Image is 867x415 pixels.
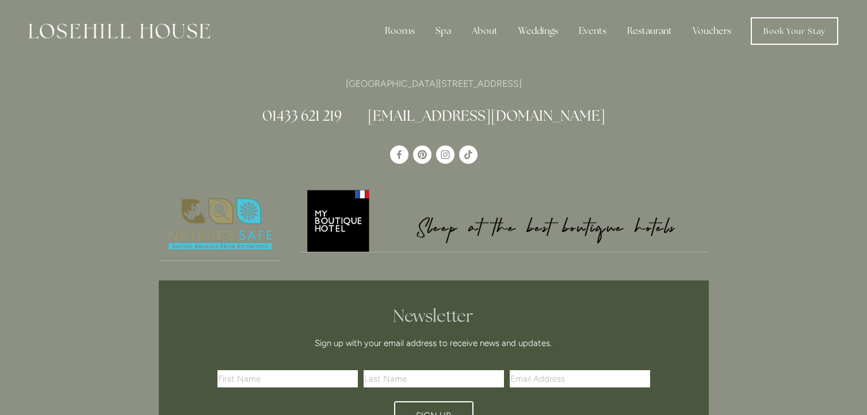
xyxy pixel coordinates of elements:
[436,145,454,164] a: Instagram
[29,24,210,39] img: Losehill House
[376,20,424,43] div: Rooms
[618,20,681,43] div: Restaurant
[301,188,709,252] img: My Boutique Hotel - Logo
[413,145,431,164] a: Pinterest
[217,370,358,387] input: First Name
[159,188,282,260] img: Nature's Safe - Logo
[221,336,646,350] p: Sign up with your email address to receive news and updates.
[683,20,740,43] a: Vouchers
[221,306,646,326] h2: Newsletter
[426,20,460,43] div: Spa
[159,76,709,91] p: [GEOGRAPHIC_DATA][STREET_ADDRESS]
[390,145,408,164] a: Losehill House Hotel & Spa
[262,106,342,125] a: 01433 621 219
[463,20,507,43] div: About
[459,145,478,164] a: TikTok
[509,20,567,43] div: Weddings
[570,20,616,43] div: Events
[510,370,650,387] input: Email Address
[368,106,605,125] a: [EMAIL_ADDRESS][DOMAIN_NAME]
[751,17,838,45] a: Book Your Stay
[364,370,504,387] input: Last Name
